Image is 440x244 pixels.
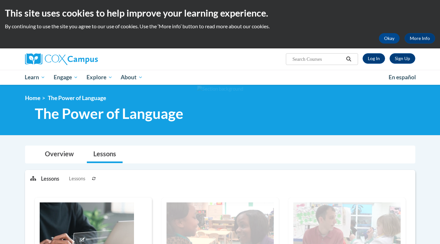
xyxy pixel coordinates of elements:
[379,33,400,44] button: Okay
[49,70,82,85] a: Engage
[38,146,80,163] a: Overview
[5,23,435,30] p: By continuing to use the site you agree to our use of cookies. Use the ‘More info’ button to read...
[82,70,117,85] a: Explore
[21,70,50,85] a: Learn
[292,55,344,63] input: Search Courses
[15,70,425,85] div: Main menu
[5,6,435,19] h2: This site uses cookies to help improve your learning experience.
[54,73,78,81] span: Engage
[197,85,243,93] img: Section background
[121,73,143,81] span: About
[363,53,385,64] a: Log In
[405,33,435,44] a: More Info
[384,71,420,84] a: En español
[87,73,113,81] span: Explore
[25,73,45,81] span: Learn
[390,53,415,64] a: Register
[389,74,416,81] span: En español
[25,95,40,101] a: Home
[344,55,353,63] button: Search
[25,53,149,65] a: Cox Campus
[48,95,106,101] span: The Power of Language
[41,175,59,182] p: Lessons
[69,175,85,182] span: Lessons
[35,105,183,122] span: The Power of Language
[116,70,147,85] a: About
[87,146,123,163] a: Lessons
[25,53,98,65] img: Cox Campus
